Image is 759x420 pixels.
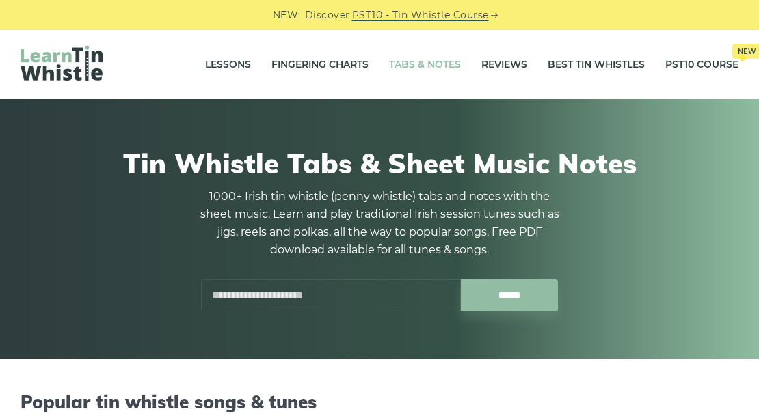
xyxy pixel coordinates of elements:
a: Lessons [205,48,251,82]
a: Reviews [481,48,527,82]
h1: Tin Whistle Tabs & Sheet Music Notes [27,147,732,180]
p: 1000+ Irish tin whistle (penny whistle) tabs and notes with the sheet music. Learn and play tradi... [195,188,564,259]
a: PST10 CourseNew [665,48,738,82]
img: LearnTinWhistle.com [21,46,103,81]
a: Best Tin Whistles [548,48,645,82]
h2: Popular tin whistle songs & tunes [21,391,738,412]
a: Fingering Charts [271,48,369,82]
a: Tabs & Notes [389,48,461,82]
